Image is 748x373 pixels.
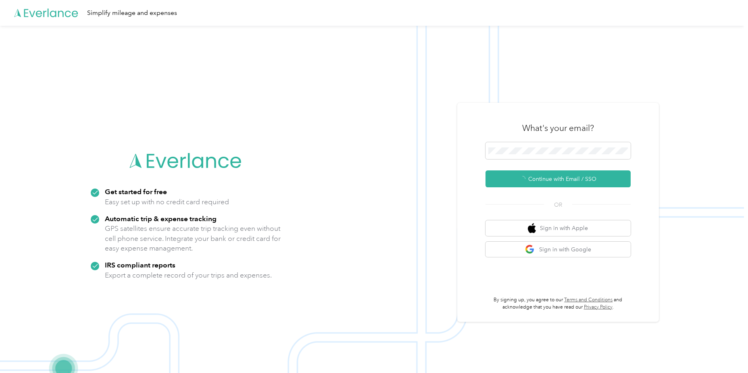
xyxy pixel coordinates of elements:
img: google logo [525,245,535,255]
p: GPS satellites ensure accurate trip tracking even without cell phone service. Integrate your bank... [105,224,281,253]
a: Terms and Conditions [564,297,613,303]
p: Export a complete record of your trips and expenses. [105,270,272,280]
h3: What's your email? [522,122,594,134]
div: Simplify mileage and expenses [87,8,177,18]
strong: Get started for free [105,187,167,196]
button: Continue with Email / SSO [485,170,631,187]
strong: Automatic trip & expense tracking [105,214,217,223]
button: google logoSign in with Google [485,242,631,257]
p: Easy set up with no credit card required [105,197,229,207]
span: OR [544,201,572,209]
a: Privacy Policy [584,304,613,310]
button: apple logoSign in with Apple [485,220,631,236]
strong: IRS compliant reports [105,261,175,269]
p: By signing up, you agree to our and acknowledge that you have read our . [485,296,631,311]
img: apple logo [528,223,536,233]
